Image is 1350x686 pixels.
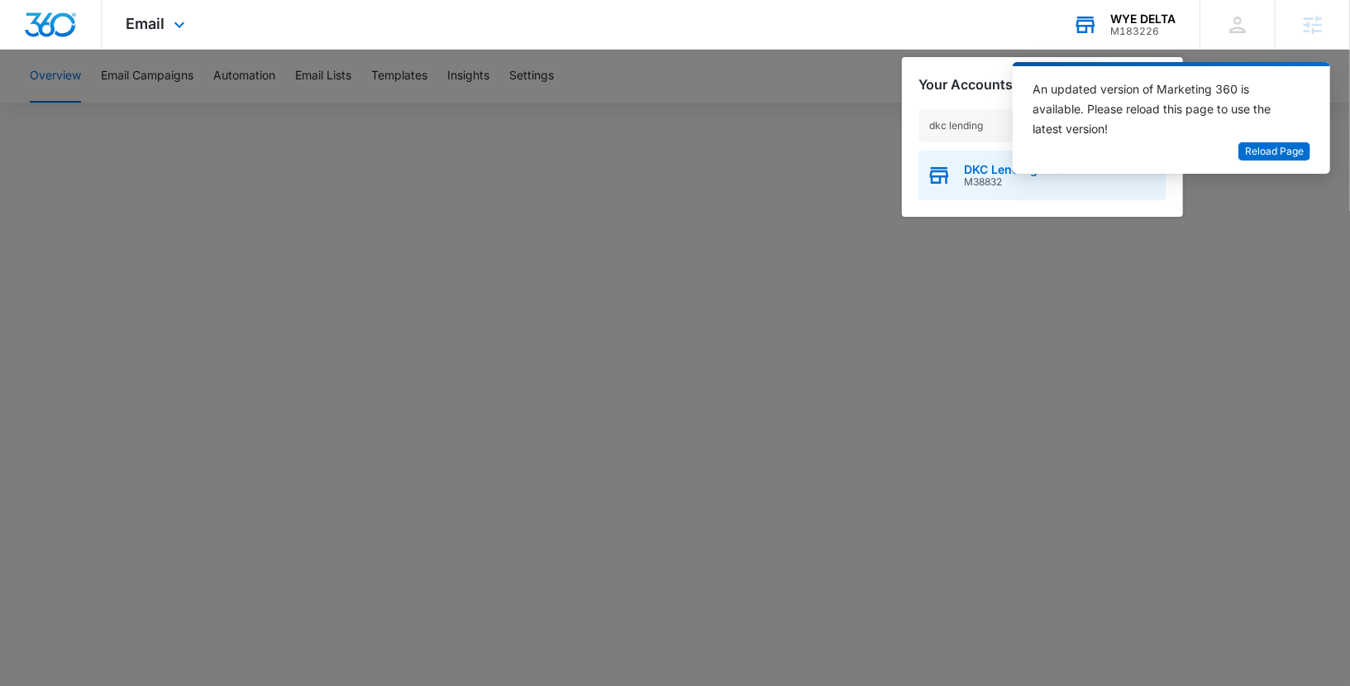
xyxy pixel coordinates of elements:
span: Reload Page [1245,144,1304,160]
span: Email [126,15,165,32]
button: DKC Lending LLCM38832 [918,151,1166,200]
div: An updated version of Marketing 360 is available. Please reload this page to use the latest version! [1033,79,1290,139]
span: M38832 [964,176,1062,188]
div: account name [1110,12,1176,26]
span: DKC Lending LLC [964,163,1062,176]
input: Search Accounts [918,109,1166,142]
h2: Your Accounts [918,77,1013,93]
div: account id [1110,26,1176,37]
button: Reload Page [1238,142,1310,161]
